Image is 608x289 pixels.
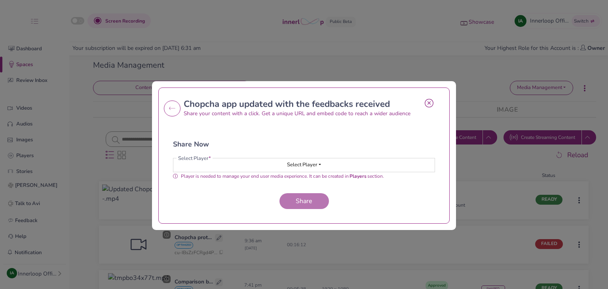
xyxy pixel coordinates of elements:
[181,172,384,181] span: Player is needed to manage your end user media experience. It can be created in section.
[173,140,435,148] h5: Share Now
[178,156,211,161] label: Select Player
[279,193,329,209] button: Share
[184,110,419,118] p: Share your content with a click. Get a unique URL and embed code to reach a wider audience
[173,158,435,172] button: Select Player
[184,99,419,110] h2: Chopcha app updated with the feedbacks received
[287,161,317,168] span: Select Player
[293,197,315,205] span: Share
[350,173,367,179] strong: Players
